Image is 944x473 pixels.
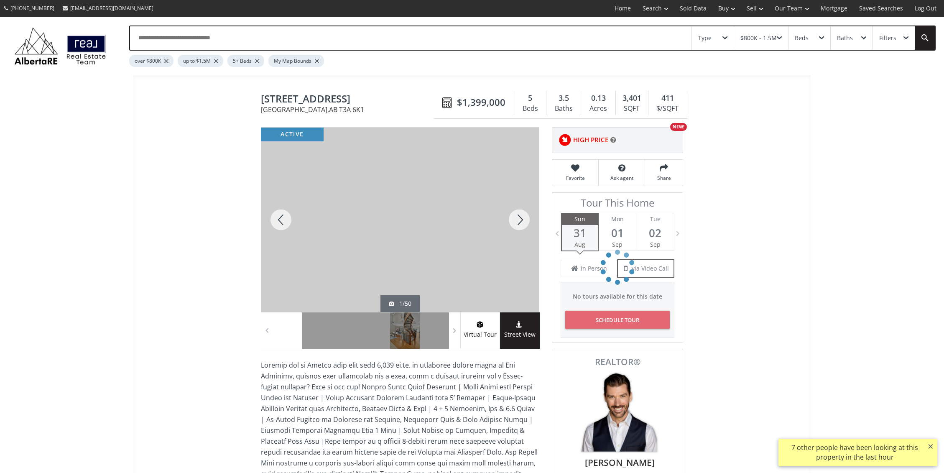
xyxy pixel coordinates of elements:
[551,93,577,104] div: 3.5
[556,132,573,148] img: rating icon
[573,136,608,144] span: HIGH PRICE
[603,174,640,182] span: Ask agent
[698,35,712,41] div: Type
[457,96,505,109] span: $1,399,000
[795,35,809,41] div: Beds
[476,321,484,328] img: virtual tour icon
[556,174,594,182] span: Favorite
[389,299,411,308] div: 1/50
[261,128,324,141] div: active
[879,35,896,41] div: Filters
[837,35,853,41] div: Baths
[460,312,500,349] a: virtual tour iconVirtual Tour
[261,106,438,113] span: [GEOGRAPHIC_DATA] , AB T3A 6K1
[129,55,173,67] div: over $800K
[227,55,264,67] div: 5+ Beds
[551,102,577,115] div: Baths
[924,439,937,454] button: ×
[518,102,542,115] div: Beds
[10,5,54,12] span: [PHONE_NUMBER]
[261,128,539,312] div: 4741 Hamptons Way NW Calgary, AB T3A 6K1 - Photo 1 of 50
[70,5,153,12] span: [EMAIL_ADDRESS][DOMAIN_NAME]
[460,330,500,340] span: Virtual Tour
[561,358,674,366] span: REALTOR®
[740,35,777,41] div: $800K - 1.5M
[620,102,644,115] div: SQFT
[500,330,540,340] span: Street View
[585,102,611,115] div: Acres
[649,174,679,182] span: Share
[518,93,542,104] div: 5
[566,456,674,469] span: [PERSON_NAME]
[576,371,659,454] img: Photo of Mike Star
[261,93,438,106] span: 4741 Hamptons Way NW
[585,93,611,104] div: 0.13
[623,93,641,104] span: 3,401
[670,123,687,131] div: NEW!
[59,0,158,16] a: [EMAIL_ADDRESS][DOMAIN_NAME]
[653,102,683,115] div: $/SQFT
[178,55,223,67] div: up to $1.5M
[653,93,683,104] div: 411
[10,25,110,67] img: Logo
[268,55,324,67] div: My Map Bounds
[783,443,927,462] div: 7 other people have been looking at this property in the last hour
